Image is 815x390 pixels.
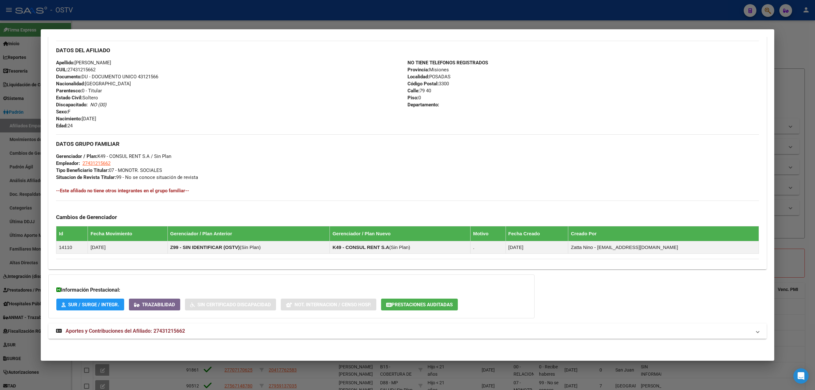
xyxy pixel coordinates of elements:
[294,302,371,308] span: Not. Internacion / Censo Hosp.
[471,241,506,254] td: .
[56,241,88,254] td: 14110
[407,88,431,94] span: 79 40
[56,88,102,94] span: 0 - Titular
[381,299,458,310] button: Prestaciones Auditadas
[56,81,131,87] span: [GEOGRAPHIC_DATA]
[56,153,171,159] span: K49 - CONSUL RENT S.A / Sin Plan
[56,214,759,221] h3: Cambios de Gerenciador
[68,302,119,308] span: SUR / SURGE / INTEGR.
[56,109,68,115] strong: Sexo:
[56,174,198,180] span: 99 - No se conoce situación de revista
[66,328,185,334] span: Aportes y Contribuciones del Afiliado: 27431215662
[56,140,759,147] h3: DATOS GRUPO FAMILIAR
[88,241,167,254] td: [DATE]
[793,368,809,384] div: Open Intercom Messenger
[129,299,180,310] button: Trazabilidad
[330,241,471,254] td: ( )
[407,95,421,101] span: 0
[407,81,439,87] strong: Código Postal:
[330,226,471,241] th: Gerenciador / Plan Nuevo
[56,153,97,159] strong: Gerenciador / Plan:
[56,60,111,66] span: [PERSON_NAME]
[506,241,568,254] td: [DATE]
[167,226,330,241] th: Gerenciador / Plan Anterior
[56,167,109,173] strong: Tipo Beneficiario Titular:
[56,167,162,173] span: 07 - MONOTR. SOCIALES
[281,299,376,310] button: Not. Internacion / Censo Hosp.
[407,88,420,94] strong: Calle:
[56,187,759,194] h4: --Este afiliado no tiene otros integrantes en el grupo familiar--
[56,67,67,73] strong: CUIL:
[407,67,429,73] strong: Provincia:
[56,123,67,129] strong: Edad:
[56,74,158,80] span: DU - DOCUMENTO UNICO 43121566
[407,74,450,80] span: POSADAS
[56,286,527,294] h3: Información Prestacional:
[506,226,568,241] th: Fecha Creado
[90,102,106,108] i: NO (00)
[407,60,488,66] strong: NO TIENE TELEFONOS REGISTRADOS
[391,245,408,250] span: Sin Plan
[407,95,418,101] strong: Piso:
[56,123,73,129] span: 24
[56,95,82,101] strong: Estado Civil:
[197,302,271,308] span: Sin Certificado Discapacidad
[56,226,88,241] th: Id
[167,241,330,254] td: ( )
[407,81,449,87] span: 3300
[82,160,110,166] span: 27431215662
[56,95,98,101] span: Soltero
[185,299,276,310] button: Sin Certificado Discapacidad
[56,116,96,122] span: [DATE]
[56,160,80,166] strong: Empleador:
[56,116,82,122] strong: Nacimiento:
[56,174,116,180] strong: Situacion de Revista Titular:
[56,109,70,115] span: F
[407,74,429,80] strong: Localidad:
[471,226,506,241] th: Motivo
[56,102,88,108] strong: Discapacitado:
[56,81,85,87] strong: Nacionalidad:
[392,302,453,308] span: Prestaciones Auditadas
[56,67,96,73] span: 27431215662
[88,226,167,241] th: Fecha Movimiento
[332,245,389,250] strong: K49 - CONSUL RENT S.A
[56,74,81,80] strong: Documento:
[241,245,259,250] span: Sin Plan
[56,299,124,310] button: SUR / SURGE / INTEGR.
[56,88,82,94] strong: Parentesco:
[407,67,449,73] span: Misiones
[48,323,767,339] mat-expansion-panel-header: Aportes y Contribuciones del Afiliado: 27431215662
[56,47,759,54] h3: DATOS DEL AFILIADO
[568,241,759,254] td: Zatta Nino - [EMAIL_ADDRESS][DOMAIN_NAME]
[407,102,439,108] strong: Departamento:
[56,60,74,66] strong: Apellido:
[170,245,240,250] strong: Z99 - SIN IDENTIFICAR (OSTV)
[568,226,759,241] th: Creado Por
[142,302,175,308] span: Trazabilidad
